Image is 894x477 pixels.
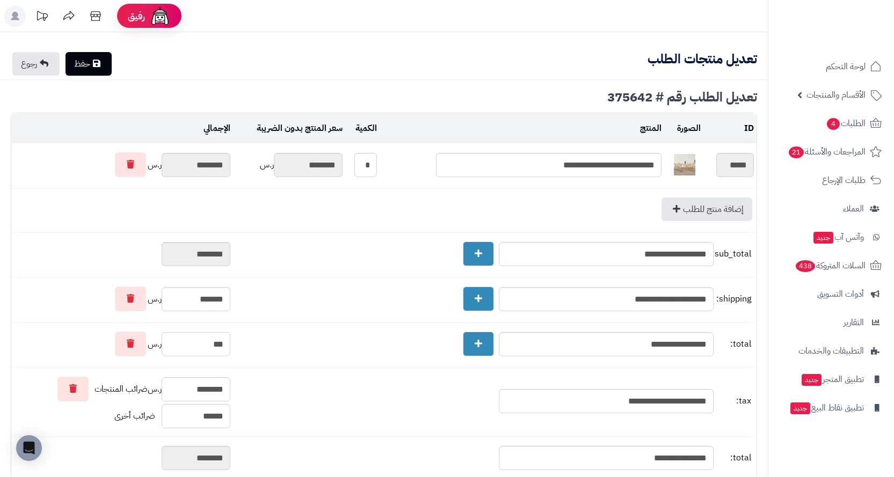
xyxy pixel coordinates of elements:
[775,111,888,136] a: الطلبات4
[798,343,864,358] span: التطبيقات والخدمات
[775,310,888,335] a: التقارير
[66,52,112,76] a: حفظ
[11,114,233,143] td: الإجمالي
[822,173,866,188] span: طلبات الإرجاع
[648,49,757,69] b: تعديل منتجات الطلب
[826,59,866,74] span: لوحة التحكم
[802,374,822,386] span: جديد
[28,5,55,30] a: تحديثات المنصة
[345,114,380,143] td: الكمية
[775,281,888,307] a: أدوات التسويق
[817,287,864,302] span: أدوات التسويق
[674,154,695,175] img: 1752668496-1-40x40.jpg
[703,114,757,143] td: ID
[795,258,866,273] span: السلات المتروكة
[236,153,343,177] div: ر.س
[789,400,864,415] span: تطبيق نقاط البيع
[775,224,888,250] a: وآتس آبجديد
[813,232,833,244] span: جديد
[14,332,230,356] div: ر.س
[11,91,757,104] div: تعديل الطلب رقم # 375642
[775,196,888,222] a: العملاء
[812,230,864,245] span: وآتس آب
[14,287,230,311] div: ر.س
[775,139,888,165] a: المراجعات والأسئلة21
[775,366,888,392] a: تطبيق المتجرجديد
[716,338,751,350] span: total:
[716,293,751,305] span: shipping:
[790,402,810,414] span: جديد
[775,338,888,364] a: التطبيقات والخدمات
[843,201,864,216] span: العملاء
[128,10,145,23] span: رفيق
[788,144,866,159] span: المراجعات والأسئلة
[380,114,664,143] td: المنتج
[796,260,815,272] span: 438
[14,152,230,177] div: ر.س
[844,315,864,330] span: التقارير
[806,87,866,102] span: الأقسام والمنتجات
[775,395,888,421] a: تطبيق نقاط البيعجديد
[775,54,888,79] a: لوحة التحكم
[789,146,804,158] span: 21
[826,116,866,131] span: الطلبات
[801,372,864,387] span: تطبيق المتجر
[12,52,60,76] a: رجوع
[775,253,888,278] a: السلات المتروكة438
[95,383,148,395] span: ضرائب المنتجات
[716,395,751,407] span: tax:
[716,248,751,260] span: sub_total:
[149,5,171,27] img: ai-face.png
[664,114,704,143] td: الصورة
[716,452,751,464] span: total:
[114,409,155,422] span: ضرائب أخرى
[775,167,888,193] a: طلبات الإرجاع
[662,197,752,221] a: إضافة منتج للطلب
[233,114,345,143] td: سعر المنتج بدون الضريبة
[16,435,42,461] div: Open Intercom Messenger
[14,377,230,401] div: ر.س
[827,118,840,130] span: 4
